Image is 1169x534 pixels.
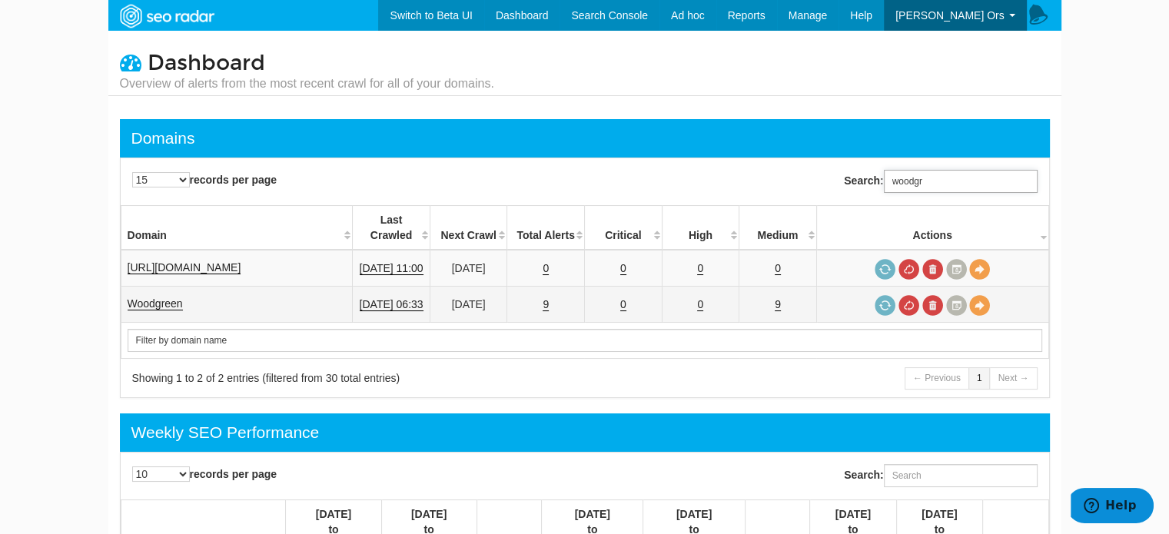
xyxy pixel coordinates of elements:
[120,75,494,92] small: Overview of alerts from the most recent crawl for all of your domains.
[132,466,277,482] label: records per page
[895,9,1005,22] span: [PERSON_NAME] Ors
[816,206,1048,250] th: Actions: activate to sort column ascending
[789,9,828,22] span: Manage
[353,206,430,250] th: Last Crawled: activate to sort column descending
[922,259,943,280] a: Delete most recent audit
[775,298,781,311] a: 9
[584,206,662,250] th: Critical: activate to sort column descending
[697,298,703,311] a: 0
[543,262,549,275] a: 0
[131,127,195,150] div: Domains
[571,9,648,22] span: Search Console
[922,295,943,316] a: Delete most recent audit
[662,206,739,250] th: High: activate to sort column descending
[875,295,895,316] a: Request a crawl
[128,297,183,310] a: Woodgreen
[898,295,919,316] a: Cancel in-progress audit
[850,9,872,22] span: Help
[969,295,990,316] a: View Domain Overview
[875,259,895,280] a: Request a crawl
[946,259,967,280] a: Crawl History
[884,170,1038,193] input: Search:
[969,259,990,280] a: View Domain Overview
[360,298,423,311] a: [DATE] 06:33
[728,9,765,22] span: Reports
[430,250,507,287] td: [DATE]
[543,298,549,311] a: 9
[739,206,817,250] th: Medium: activate to sort column descending
[507,206,585,250] th: Total Alerts: activate to sort column descending
[844,464,1037,487] label: Search:
[132,172,190,187] select: records per page
[1071,488,1154,526] iframe: Opens a widget where you can find more information
[121,206,353,250] th: Domain: activate to sort column ascending
[131,421,320,444] div: Weekly SEO Performance
[775,262,781,275] a: 0
[884,464,1038,487] input: Search:
[148,50,265,76] span: Dashboard
[120,51,141,73] i: 
[989,367,1037,390] a: Next →
[128,329,1042,352] input: Search
[360,262,423,275] a: [DATE] 11:00
[132,466,190,482] select: records per page
[905,367,969,390] a: ← Previous
[430,206,507,250] th: Next Crawl: activate to sort column descending
[132,370,566,386] div: Showing 1 to 2 of 2 entries (filtered from 30 total entries)
[968,367,991,390] a: 1
[620,262,626,275] a: 0
[132,172,277,187] label: records per page
[898,259,919,280] a: Cancel in-progress audit
[671,9,705,22] span: Ad hoc
[844,170,1037,193] label: Search:
[697,262,703,275] a: 0
[946,295,967,316] a: Crawl History
[128,261,241,274] a: [URL][DOMAIN_NAME]
[620,298,626,311] a: 0
[114,2,220,30] img: SEORadar
[430,287,507,323] td: [DATE]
